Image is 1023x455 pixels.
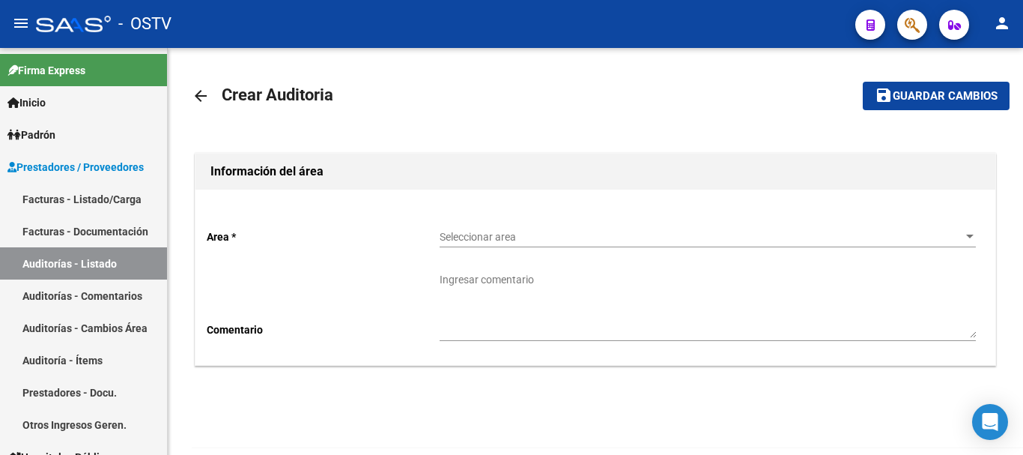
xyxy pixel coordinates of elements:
[893,90,998,103] span: Guardar cambios
[7,127,55,143] span: Padrón
[192,87,210,105] mat-icon: arrow_back
[207,229,440,245] p: Area *
[222,85,333,104] span: Crear Auditoria
[863,82,1010,109] button: Guardar cambios
[7,159,144,175] span: Prestadores / Proveedores
[440,231,962,244] span: Seleccionar area
[207,322,440,338] p: Comentario
[875,86,893,104] mat-icon: save
[12,14,30,32] mat-icon: menu
[7,94,46,111] span: Inicio
[972,404,1008,440] div: Open Intercom Messenger
[7,62,85,79] span: Firma Express
[993,14,1011,32] mat-icon: person
[210,160,980,184] h1: Información del área
[118,7,171,40] span: - OSTV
